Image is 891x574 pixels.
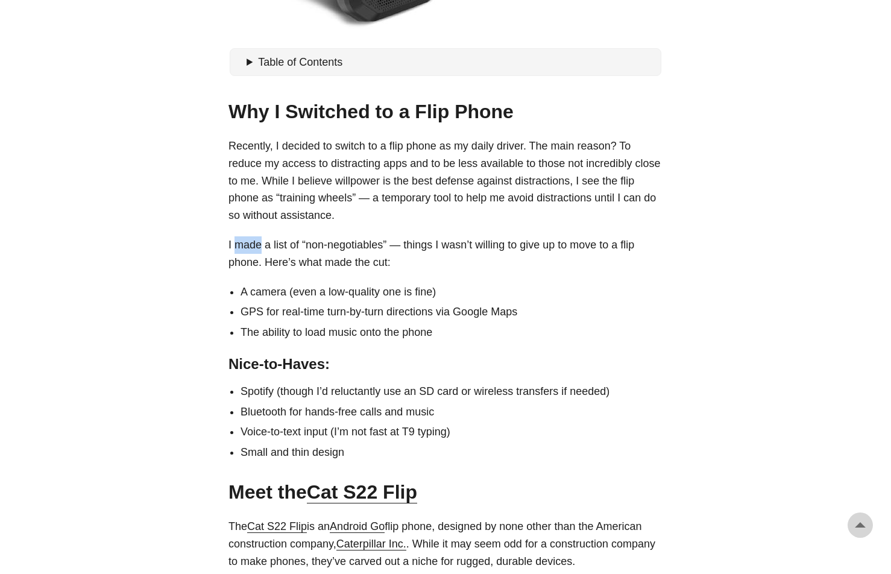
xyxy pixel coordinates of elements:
p: The is an flip phone, designed by none other than the American construction company, . While it m... [228,518,663,570]
summary: Table of Contents [247,54,656,71]
a: Cat S22 Flip [307,481,417,503]
li: The ability to load music onto the phone [241,324,663,341]
li: Small and thin design [241,444,663,461]
a: Caterpillar Inc. [336,538,406,550]
h3: Nice-to-Haves: [228,356,663,373]
a: Android Go [330,520,385,532]
li: Voice-to-text input (I’m not fast at T9 typing) [241,423,663,441]
p: I made a list of “non-negotiables” — things I wasn’t willing to give up to move to a flip phone. ... [228,236,663,271]
p: Recently, I decided to switch to a flip phone as my daily driver. The main reason? To reduce my a... [228,137,663,224]
a: go to top [848,512,873,538]
li: A camera (even a low-quality one is fine) [241,283,663,301]
h2: Meet the [228,481,663,503]
li: Bluetooth for hands-free calls and music [241,403,663,421]
h2: Why I Switched to a Flip Phone [228,100,663,123]
li: Spotify (though I’d reluctantly use an SD card or wireless transfers if needed) [241,383,663,400]
a: Cat S22 Flip [247,520,307,532]
li: GPS for real-time turn-by-turn directions via Google Maps [241,303,663,321]
span: Table of Contents [258,56,342,68]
